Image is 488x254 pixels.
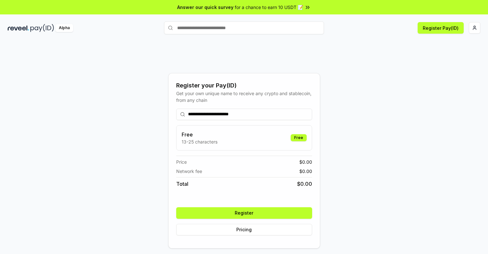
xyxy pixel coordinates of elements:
[297,180,312,188] span: $ 0.00
[291,134,307,141] div: Free
[30,24,54,32] img: pay_id
[182,131,217,138] h3: Free
[176,159,187,165] span: Price
[176,207,312,219] button: Register
[176,81,312,90] div: Register your Pay(ID)
[177,4,233,11] span: Answer our quick survey
[55,24,73,32] div: Alpha
[176,224,312,235] button: Pricing
[176,168,202,175] span: Network fee
[235,4,303,11] span: for a chance to earn 10 USDT 📝
[176,180,188,188] span: Total
[182,138,217,145] p: 13-25 characters
[418,22,464,34] button: Register Pay(ID)
[299,159,312,165] span: $ 0.00
[176,90,312,103] div: Get your own unique name to receive any crypto and stablecoin, from any chain
[299,168,312,175] span: $ 0.00
[8,24,29,32] img: reveel_dark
